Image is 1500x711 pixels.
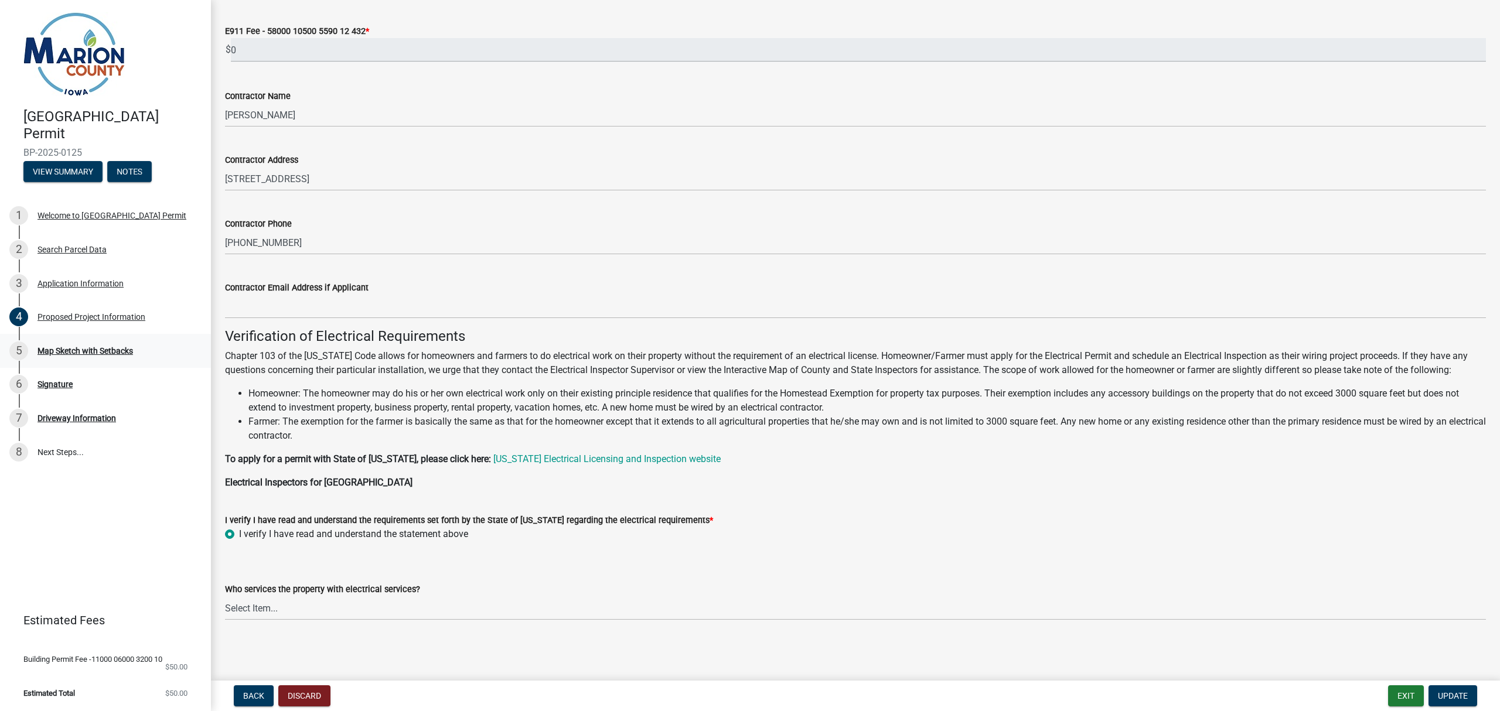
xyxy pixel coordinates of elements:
[278,685,330,706] button: Discard
[1429,685,1477,706] button: Update
[9,206,28,225] div: 1
[37,380,73,388] div: Signature
[234,685,274,706] button: Back
[23,689,75,697] span: Estimated Total
[225,93,291,101] label: Contractor Name
[23,147,187,158] span: BP-2025-0125
[9,409,28,428] div: 7
[37,347,133,355] div: Map Sketch with Setbacks
[225,220,292,228] label: Contractor Phone
[239,527,468,541] label: I verify I have read and understand the statement above
[37,279,124,288] div: Application Information
[225,349,1486,377] p: Chapter 103 of the [US_STATE] Code allows for homeowners and farmers to do electrical work on the...
[225,517,713,525] label: I verify I have read and understand the requirements set forth by the State of [US_STATE] regardi...
[37,414,116,422] div: Driveway Information
[9,341,28,360] div: 5
[248,387,1486,415] li: Homeowner: The homeowner may do his or her own electrical work only on their existing principle r...
[243,691,264,700] span: Back
[37,313,145,321] div: Proposed Project Information
[225,156,298,165] label: Contractor Address
[225,477,412,488] b: Electrical Inspectors for [GEOGRAPHIC_DATA]
[1388,685,1424,706] button: Exit
[9,609,192,632] a: Estimated Fees
[23,12,125,96] img: Marion County, Iowa
[9,274,28,293] div: 3
[225,284,369,292] label: Contractor Email Address if Applicant
[248,415,1486,443] li: Farmer: The exemption for the farmer is basically the same as that for the homeowner except that ...
[37,211,186,220] div: Welcome to [GEOGRAPHIC_DATA] Permit
[165,663,187,671] span: $50.00
[225,28,369,36] label: E911 Fee - 58000 10500 5590 12 432
[107,168,152,177] wm-modal-confirm: Notes
[9,375,28,394] div: 6
[225,38,231,62] span: $
[225,586,420,594] label: Who services the property with electrical services?
[491,453,721,464] a: [US_STATE] Electrical Licensing and Inspection website
[1438,691,1468,700] span: Update
[23,168,103,177] wm-modal-confirm: Summary
[23,655,162,663] span: Building Permit Fee -11000 06000 3200 10
[9,443,28,462] div: 8
[9,240,28,259] div: 2
[225,328,1486,345] h4: Verification of Electrical Requirements
[225,453,491,464] strong: To apply for a permit with State of [US_STATE], please click here:
[23,108,202,142] h4: [GEOGRAPHIC_DATA] Permit
[107,161,152,182] button: Notes
[165,689,187,697] span: $50.00
[37,245,107,254] div: Search Parcel Data
[9,307,28,326] div: 4
[23,161,103,182] button: View Summary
